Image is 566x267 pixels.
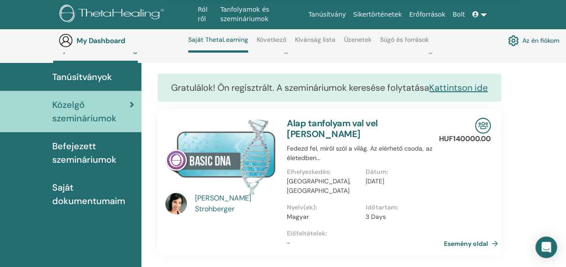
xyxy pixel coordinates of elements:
[287,238,444,248] p: -
[305,6,349,23] a: Tanúsítvány
[344,36,371,50] a: Üzenetek
[380,36,429,50] a: Súgó és források
[295,36,335,50] a: Kívánság lista
[444,237,502,250] a: Esemény oldal
[77,36,167,45] h3: My Dashboard
[165,193,187,214] img: default.jpg
[349,6,405,23] a: Sikertörténetek
[535,236,557,258] div: Open Intercom Messenger
[52,98,130,125] span: Közelgő szemináriumok
[475,118,491,133] img: In-Person Seminar
[188,36,248,53] a: Saját ThetaLearning
[366,177,439,186] p: [DATE]
[287,117,377,140] a: Alap tanfolyam val vel [PERSON_NAME]
[53,43,138,63] a: Saját ThetaLearning
[439,133,491,144] p: HUF140000.00
[52,70,112,84] span: Tanúsítványok
[52,181,134,208] span: Saját dokumentumaim
[366,212,439,222] p: 3 Days
[508,33,519,48] img: cog.svg
[406,6,449,23] a: Erőforrások
[217,1,305,27] a: Tanfolyamok és szemináriumok
[287,229,444,238] p: Előfeltételek :
[449,6,469,23] a: Bolt
[429,82,488,93] a: Kattintson ide
[52,139,134,166] span: Befejezett szemináriumok
[158,74,501,102] div: Gratulálok! Ön regisztrált. A szemináriumok keresése folytatása
[287,177,360,196] p: [GEOGRAPHIC_DATA], [GEOGRAPHIC_DATA]
[59,4,167,25] img: logo.png
[59,33,73,48] img: generic-user-icon.jpg
[195,193,278,214] a: [PERSON_NAME] Strohberger
[366,167,439,177] p: Dátum :
[508,33,560,48] a: Az én fiókom
[257,36,286,50] a: Következő
[287,203,360,212] p: Nyelv(ek) :
[366,203,439,212] p: Időtartam :
[287,212,360,222] p: Magyar
[165,118,276,196] img: Alap tanfolyam
[287,144,444,163] p: Fedezd fel, miről szól a világ. Az elérhető csoda, az életedben...
[287,167,360,177] p: Elhelyezkedés :
[194,1,217,27] a: Ról ről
